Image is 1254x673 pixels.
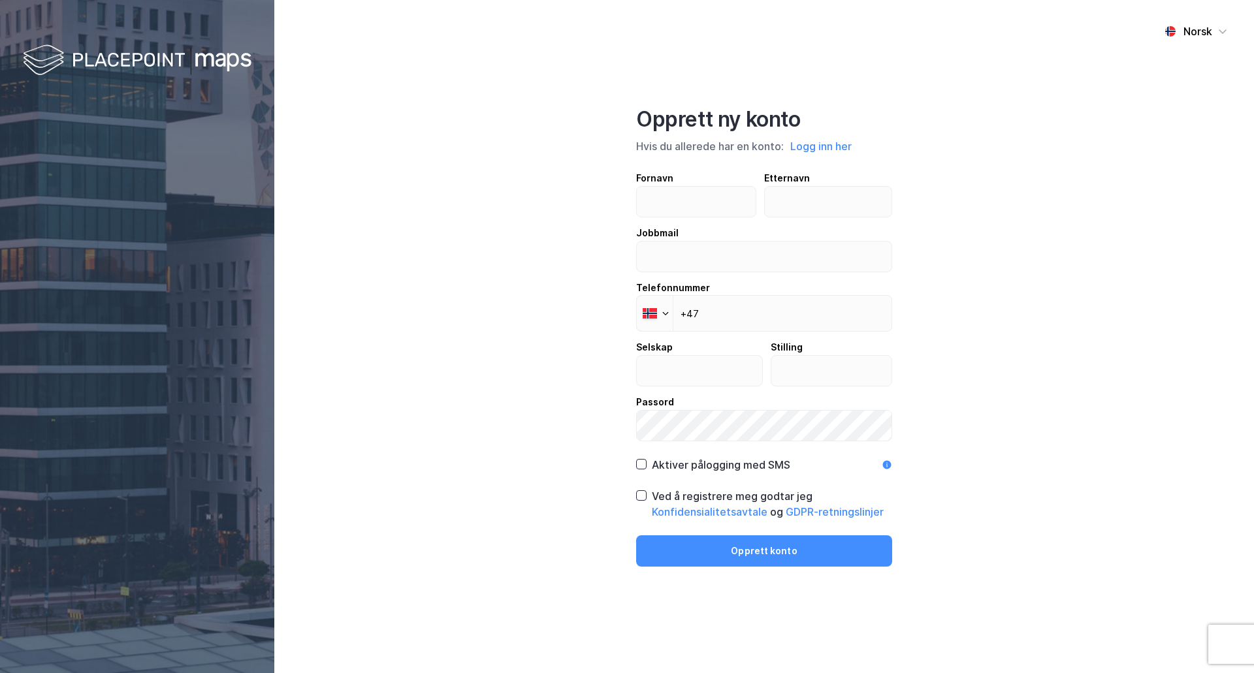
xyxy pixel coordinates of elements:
button: Opprett konto [636,535,892,567]
div: Norway: + 47 [637,296,673,331]
input: Telefonnummer [636,295,892,332]
div: Passord [636,394,892,410]
div: Telefonnummer [636,280,892,296]
div: Aktiver pålogging med SMS [652,457,790,473]
div: Norsk [1183,23,1212,39]
div: Etternavn [764,170,893,186]
div: Hvis du allerede har en konto: [636,138,892,155]
div: Fornavn [636,170,756,186]
div: Selskap [636,339,763,355]
div: Opprett ny konto [636,106,892,133]
div: Jobbmail [636,225,892,241]
button: Logg inn her [786,138,856,155]
div: Ved å registrere meg godtar jeg og [652,488,892,520]
img: logo-white.f07954bde2210d2a523dddb988cd2aa7.svg [23,42,251,80]
div: Stilling [771,339,893,355]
